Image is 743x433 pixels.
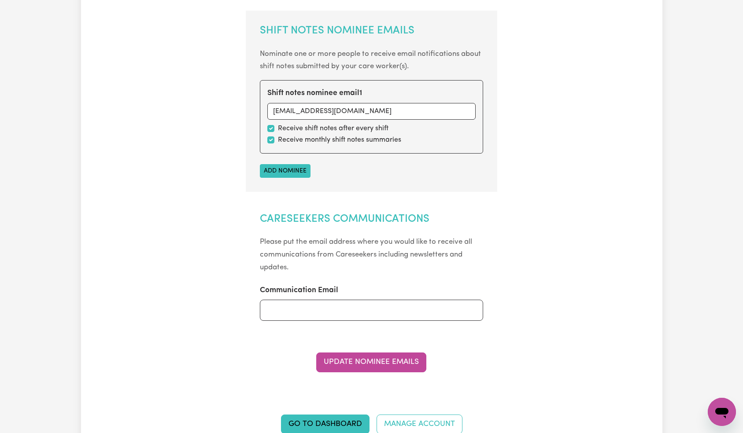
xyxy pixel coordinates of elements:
[260,213,483,226] h2: Careseekers Communications
[278,123,388,134] label: Receive shift notes after every shift
[267,88,362,99] label: Shift notes nominee email 1
[260,164,311,178] button: Add nominee
[260,50,481,70] small: Nominate one or more people to receive email notifications about shift notes submitted by your ca...
[708,398,736,426] iframe: Button to launch messaging window
[260,285,338,296] label: Communication Email
[278,135,401,145] label: Receive monthly shift notes summaries
[260,25,483,37] h2: Shift Notes Nominee Emails
[316,352,426,372] button: Update Nominee Emails
[260,238,472,271] small: Please put the email address where you would like to receive all communications from Careseekers ...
